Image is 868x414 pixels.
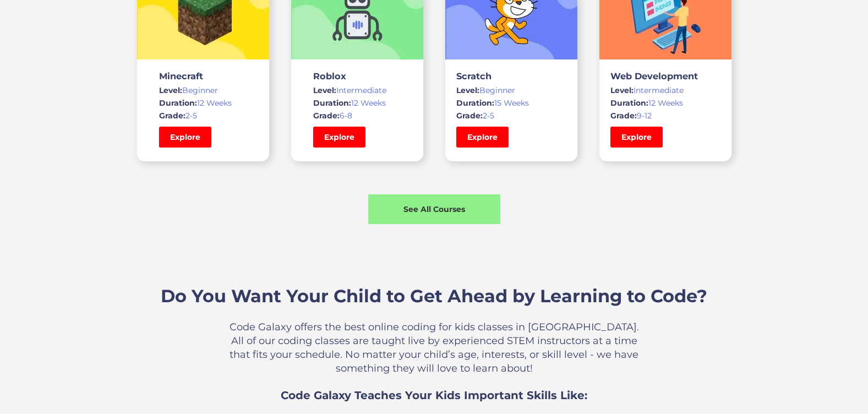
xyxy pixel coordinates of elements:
div: 12 Weeks [610,97,720,108]
span: : [337,111,340,121]
span: Duration: [610,98,648,108]
div: 12 Weeks [159,97,247,108]
div: 6-8 [313,110,401,121]
div: 12 Weeks [313,97,401,108]
span: Code Galaxy Teaches Your Kids Important Skills Like: [281,389,587,402]
div: Beginner [456,85,566,96]
span: Grade: [610,111,637,121]
span: Duration: [456,98,494,108]
span: Grade [313,111,337,121]
h3: Minecraft [159,70,247,81]
a: Explore [610,127,663,148]
div: Intermediate [610,85,720,96]
span: Level: [159,85,182,95]
h3: Web Development [610,70,720,81]
span: Level: [610,85,634,95]
h3: Scratch [456,70,566,81]
a: Explore [159,127,211,148]
div: Beginner [159,85,247,96]
div: 15 Weeks [456,97,566,108]
a: See All Courses [368,194,500,224]
a: Explore [456,127,509,148]
span: Level: [456,85,479,95]
div: See All Courses [368,204,500,215]
span: Grade: [159,111,185,121]
span: Duration: [313,98,351,108]
div: 9-12 [610,110,720,121]
div: Intermediate [313,85,401,96]
h3: Roblox [313,70,401,81]
div: 2-5 [456,110,566,121]
span: Duration: [159,98,197,108]
p: Code Galaxy offers the best online coding for kids classes in [GEOGRAPHIC_DATA]. All of our codin... [222,320,646,375]
div: 2-5 [159,110,247,121]
a: Explore [313,127,365,148]
span: Grade: [456,111,483,121]
span: Level: [313,85,336,95]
